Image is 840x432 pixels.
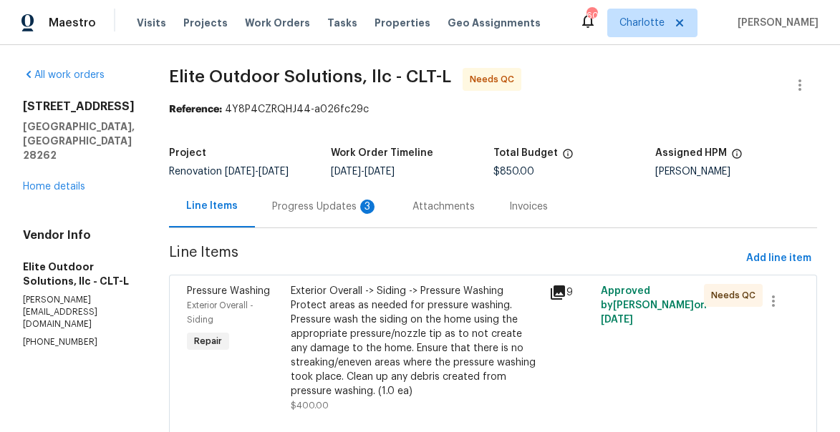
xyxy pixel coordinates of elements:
span: [DATE] [601,315,633,325]
h2: [STREET_ADDRESS] [23,99,135,114]
span: Properties [375,16,430,30]
span: Elite Outdoor Solutions, llc - CLT-L [169,68,451,85]
div: Line Items [186,199,238,213]
span: Maestro [49,16,96,30]
b: Reference: [169,104,222,114]
div: Invoices [509,200,548,214]
h5: Elite Outdoor Solutions, llc - CLT-L [23,260,135,288]
span: $400.00 [291,401,329,410]
div: 3 [360,200,375,214]
h5: Project [169,148,206,158]
span: The total cost of line items that have been proposed by Opendoor. This sum includes line items th... [562,148,574,167]
div: Progress Updates [272,200,378,214]
h5: Assigned HPM [655,148,727,158]
span: Needs QC [470,72,520,87]
h5: Work Order Timeline [331,148,433,158]
span: Geo Assignments [448,16,541,30]
button: Add line item [740,245,817,272]
span: The hpm assigned to this work order. [731,148,743,167]
span: Projects [183,16,228,30]
span: Visits [137,16,166,30]
div: 60 [586,9,597,23]
div: Exterior Overall -> Siding -> Pressure Washing Protect areas as needed for pressure washing. Pres... [291,284,541,398]
span: Tasks [327,18,357,28]
span: Renovation [169,167,289,177]
p: [PHONE_NUMBER] [23,336,135,348]
span: Repair [188,334,228,348]
span: $850.00 [493,167,534,177]
span: - [331,167,395,177]
div: Attachments [412,200,475,214]
span: - [225,167,289,177]
p: [PERSON_NAME][EMAIL_ADDRESS][DOMAIN_NAME] [23,294,135,330]
span: Charlotte [619,16,665,30]
span: Needs QC [711,288,761,303]
span: [DATE] [331,167,361,177]
a: Home details [23,182,85,192]
h5: Total Budget [493,148,558,158]
div: [PERSON_NAME] [655,167,817,177]
span: Add line item [746,250,811,267]
span: [DATE] [259,167,289,177]
span: Work Orders [245,16,310,30]
span: Line Items [169,245,740,272]
span: Pressure Washing [187,286,270,296]
div: 9 [549,284,592,301]
span: Exterior Overall - Siding [187,301,254,324]
span: [DATE] [225,167,255,177]
h5: [GEOGRAPHIC_DATA], [GEOGRAPHIC_DATA] 28262 [23,119,135,162]
span: Approved by [PERSON_NAME] on [601,286,707,325]
a: All work orders [23,70,105,80]
span: [PERSON_NAME] [732,16,819,30]
h4: Vendor Info [23,228,135,242]
div: 4Y8P4CZRQHJ44-a026fc29c [169,102,817,117]
span: [DATE] [365,167,395,177]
